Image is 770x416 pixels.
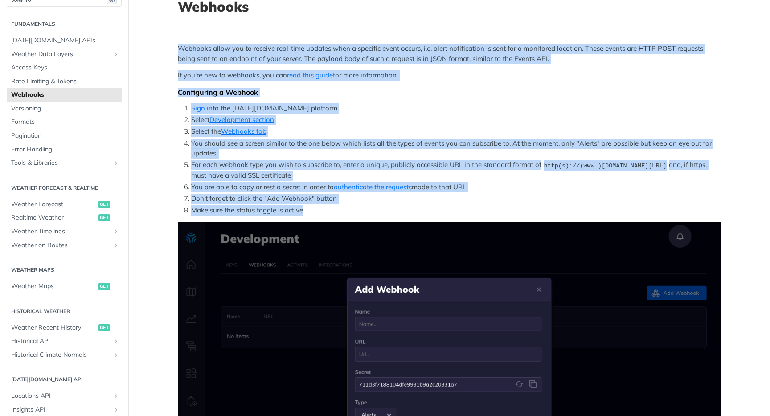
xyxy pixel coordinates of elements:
a: read this guide [287,71,333,79]
p: Webhooks allow you to receive real-time updates when a specific event occurs, i.e. alert notifica... [178,44,721,64]
h2: [DATE][DOMAIN_NAME] API [7,375,122,383]
a: Pagination [7,129,122,143]
h2: Weather Maps [7,266,122,274]
span: Weather Recent History [11,323,96,332]
a: Webhooks tab [221,127,266,135]
button: Show subpages for Historical Climate Normals [112,351,119,359]
span: get [98,324,110,331]
span: Weather Timelines [11,227,110,236]
span: Rate Limiting & Tokens [11,77,119,86]
span: Versioning [11,104,119,113]
button: Show subpages for Weather Timelines [112,228,119,235]
span: get [98,214,110,221]
button: Show subpages for Weather Data Layers [112,51,119,58]
span: Webhooks [11,90,119,99]
a: Webhooks [7,88,122,102]
a: Weather Data LayersShow subpages for Weather Data Layers [7,48,122,61]
li: You are able to copy or rest a secret in order to made to that URL [191,182,721,192]
a: Versioning [7,102,122,115]
h2: Historical Weather [7,307,122,315]
span: Tools & Libraries [11,159,110,167]
a: Tools & LibrariesShow subpages for Tools & Libraries [7,156,122,170]
span: Insights API [11,405,110,414]
span: Locations API [11,392,110,400]
button: Show subpages for Weather on Routes [112,242,119,249]
a: Realtime Weatherget [7,211,122,224]
button: Show subpages for Locations API [112,392,119,400]
a: Weather Forecastget [7,198,122,211]
span: get [98,201,110,208]
li: Don't forget to click the "Add Webhook" button [191,194,721,204]
li: For each webhook type you wish to subscribe to, enter a unique, publicly accessible URL in the st... [191,160,721,180]
a: Development section [209,115,274,124]
a: Error Handling [7,143,122,156]
span: Formats [11,118,119,126]
a: Weather Mapsget [7,280,122,293]
button: Show subpages for Tools & Libraries [112,159,119,167]
li: Select the [191,126,721,137]
span: http(s)://(www.)[DOMAIN_NAME][URL] [544,162,666,169]
div: Configuring a Webhook [178,88,721,97]
a: Locations APIShow subpages for Locations API [7,389,122,403]
span: Pagination [11,131,119,140]
a: Access Keys [7,61,122,74]
a: [DATE][DOMAIN_NAME] APIs [7,34,122,47]
li: Make sure the status toggle is active [191,205,721,216]
a: Weather Recent Historyget [7,321,122,334]
span: [DATE][DOMAIN_NAME] APIs [11,36,119,45]
span: Weather Maps [11,282,96,291]
li: to the [DATE][DOMAIN_NAME] platform [191,103,721,114]
a: Sign in [191,104,213,112]
a: Rate Limiting & Tokens [7,75,122,88]
a: Weather on RoutesShow subpages for Weather on Routes [7,239,122,252]
span: Historical Climate Normals [11,351,110,359]
span: Weather Data Layers [11,50,110,59]
li: Select [191,115,721,125]
span: get [98,283,110,290]
span: Access Keys [11,63,119,72]
p: If you're new to webhooks, you can for more information. [178,70,721,81]
a: Historical Climate NormalsShow subpages for Historical Climate Normals [7,348,122,362]
span: Realtime Weather [11,213,96,222]
li: You should see a screen similar to the one below which lists all the types of events you can subs... [191,139,721,159]
span: Weather Forecast [11,200,96,209]
span: Error Handling [11,145,119,154]
span: Historical API [11,337,110,346]
a: authenticate the requests [334,183,412,191]
h2: Fundamentals [7,20,122,28]
a: Formats [7,115,122,129]
button: Show subpages for Insights API [112,406,119,413]
span: Weather on Routes [11,241,110,250]
a: Weather TimelinesShow subpages for Weather Timelines [7,225,122,238]
a: Historical APIShow subpages for Historical API [7,334,122,348]
button: Show subpages for Historical API [112,338,119,345]
h2: Weather Forecast & realtime [7,184,122,192]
